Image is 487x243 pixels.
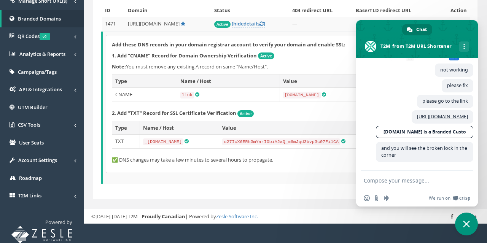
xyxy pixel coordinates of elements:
a: [DOMAIN_NAME] is a Branded Custom Domain - Powered… [376,126,473,138]
a: We run onCrisp [429,195,470,201]
span: T2M Links [18,192,41,199]
td: TXT [112,135,140,149]
span: Active [258,52,274,59]
span: Campaigns/Tags [18,68,57,75]
th: Type [112,74,177,88]
th: Value [280,74,416,88]
p: You must remove any existing A record on same "Name/Host". [112,63,461,70]
th: Action [437,4,470,17]
span: Audio message [384,195,390,201]
th: 404 redirect URL [289,4,352,17]
span: Roadmap [19,175,42,181]
span: Chat [416,24,427,35]
strong: Add these DNS records in your domain registrar account to verify your domain and enable SSL: [112,41,345,48]
span: Active [214,21,231,28]
span: v2 [40,33,50,40]
strong: 1. Add "CNAME" Record for Domain Ownership Verification [112,52,257,59]
span: Send a file [374,195,380,201]
span: Analytics & Reports [19,51,65,57]
code: u27IcX6ERhGmYarIObiA2aQ_m6mJqd3bvp3c07Fi1CA [222,138,340,145]
span: hide [233,20,243,27]
textarea: Compose your message... [364,177,454,184]
span: Powered by [45,219,72,226]
strong: 2. Add "TXT" Record for SSL Certificate Verification [112,110,236,116]
span: API & Integrations [19,86,62,93]
th: Domain [125,4,212,17]
code: [DOMAIN_NAME] [283,92,321,98]
span: please go to the link [422,98,468,104]
th: Type [112,121,140,135]
div: ©[DATE]-[DATE] T2M – | Powered by [91,213,479,220]
strong: Proudly Canadian [142,213,185,220]
span: and you will see the broken lock in the corner [381,145,467,158]
span: QR Codes [18,33,50,40]
th: Name / Host [177,74,280,88]
div: More channels [459,41,469,52]
th: Value [219,121,416,135]
th: ID [102,4,125,17]
a: [URL][DOMAIN_NAME] [417,113,468,120]
th: Base/TLD redirect URL [353,4,437,17]
span: We run on [429,195,450,201]
span: Insert an emoji [364,195,370,201]
span: Account Settings [18,157,57,164]
code: link [180,92,194,98]
span: UTM Builder [18,104,48,111]
th: Name / Host [140,121,219,135]
span: please fix [447,82,468,89]
td: — [289,17,352,32]
a: Default [181,20,185,27]
td: CNAME [112,88,177,102]
span: not working [440,67,468,73]
a: [hidedetails] [232,20,265,27]
span: CSV Tools [18,121,40,128]
div: Chat [402,24,432,35]
p: ✅ DNS changes may take a few minutes to several hours to propagate. [112,156,461,164]
td: — [353,17,437,32]
span: Active [237,110,254,117]
span: User Seats [19,139,44,146]
span: Branded Domains [18,15,61,22]
b: Note: [112,63,126,70]
code: _[DOMAIN_NAME] [143,138,183,145]
span: [URL][DOMAIN_NAME] [128,20,180,27]
span: Crisp [459,195,470,201]
td: 1471 [102,17,125,32]
a: Zesle Software Inc. [216,213,258,220]
th: Status [211,4,289,17]
div: Close chat [455,213,478,235]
